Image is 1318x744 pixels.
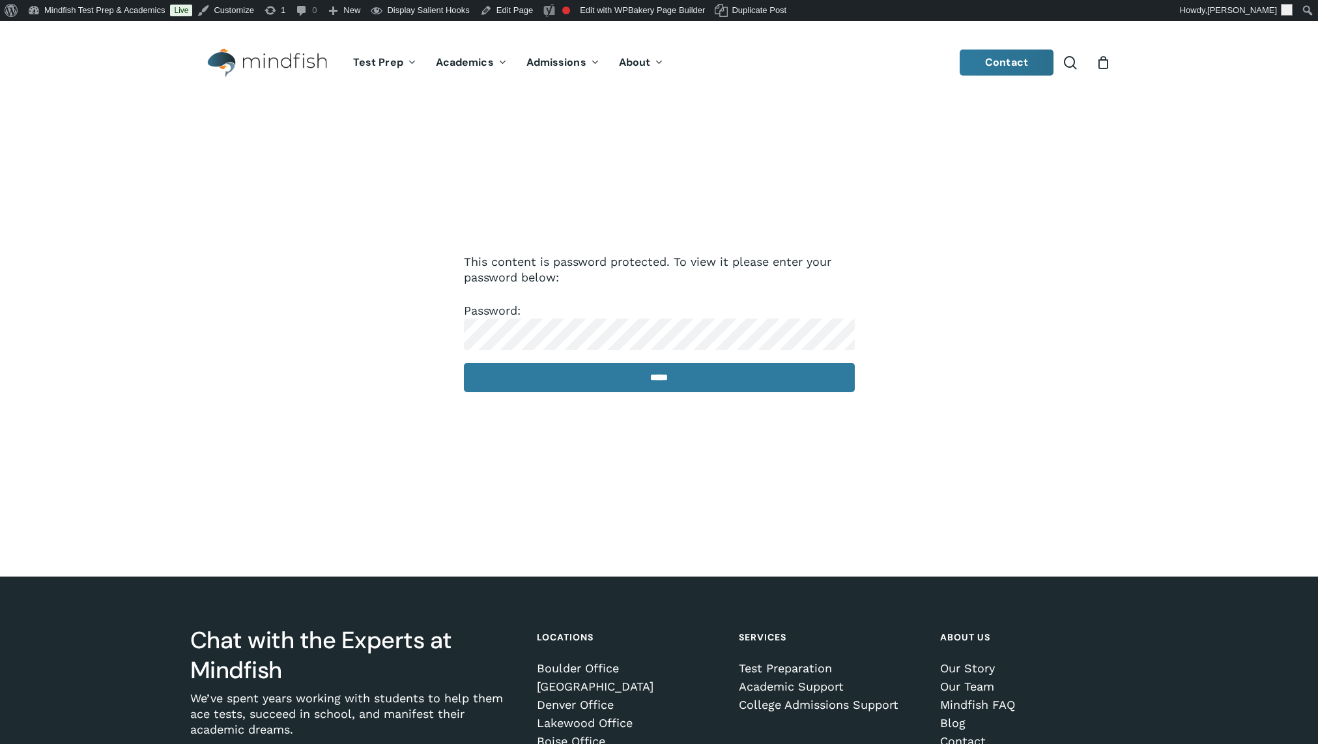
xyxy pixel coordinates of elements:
[609,57,674,68] a: About
[1207,5,1277,15] span: [PERSON_NAME]
[739,662,922,675] a: Test Preparation
[436,55,494,69] span: Academics
[739,625,922,649] h4: Services
[537,680,720,693] a: [GEOGRAPHIC_DATA]
[985,55,1028,69] span: Contact
[517,57,609,68] a: Admissions
[353,55,403,69] span: Test Prep
[940,662,1123,675] a: Our Story
[940,698,1123,711] a: Mindfish FAQ
[464,319,855,350] input: Password:
[526,55,586,69] span: Admissions
[619,55,651,69] span: About
[739,698,922,711] a: College Admissions Support
[170,5,192,16] a: Live
[940,717,1123,730] a: Blog
[537,625,720,649] h4: Locations
[190,625,519,685] h3: Chat with the Experts at Mindfish
[464,304,855,340] label: Password:
[343,38,673,87] nav: Main Menu
[426,57,517,68] a: Academics
[537,698,720,711] a: Denver Office
[537,717,720,730] a: Lakewood Office
[960,50,1053,76] a: Contact
[464,254,855,303] p: This content is password protected. To view it please enter your password below:
[739,680,922,693] a: Academic Support
[940,625,1123,649] h4: About Us
[940,680,1123,693] a: Our Team
[190,38,1128,87] header: Main Menu
[537,662,720,675] a: Boulder Office
[562,7,570,14] div: Focus keyphrase not set
[343,57,426,68] a: Test Prep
